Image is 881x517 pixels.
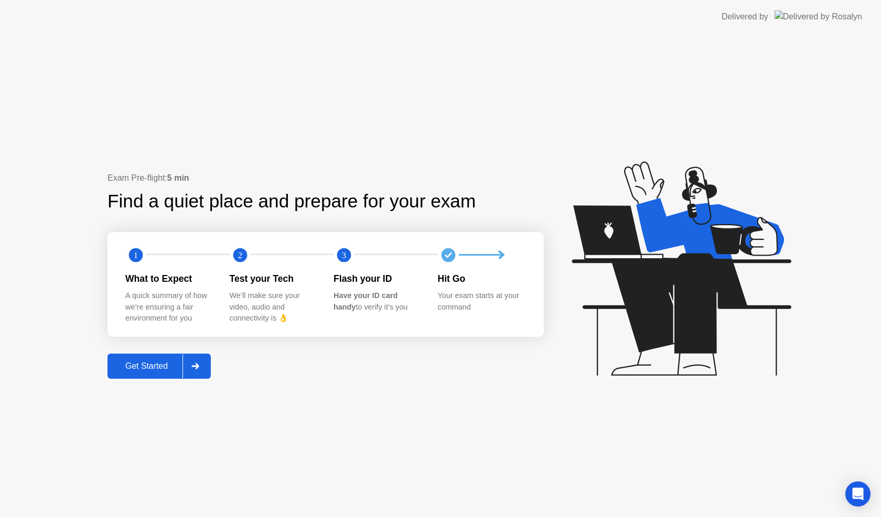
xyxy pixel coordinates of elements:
div: Open Intercom Messenger [845,481,871,507]
text: 1 [134,250,138,260]
div: Exam Pre-flight: [108,172,544,184]
div: Test your Tech [230,272,317,285]
div: Flash your ID [334,272,421,285]
div: Hit Go [438,272,525,285]
img: Delivered by Rosalyn [775,10,862,23]
b: Have your ID card handy [334,291,397,311]
text: 3 [342,250,346,260]
div: We’ll make sure your video, audio and connectivity is 👌 [230,290,317,324]
text: 2 [238,250,242,260]
div: A quick summary of how we’re ensuring a fair environment for you [125,290,213,324]
div: Get Started [111,361,182,371]
div: to verify it’s you [334,290,421,313]
button: Get Started [108,354,211,379]
div: Your exam starts at your command [438,290,525,313]
div: Find a quiet place and prepare for your exam [108,188,477,215]
div: What to Expect [125,272,213,285]
div: Delivered by [722,10,768,23]
b: 5 min [167,173,189,182]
